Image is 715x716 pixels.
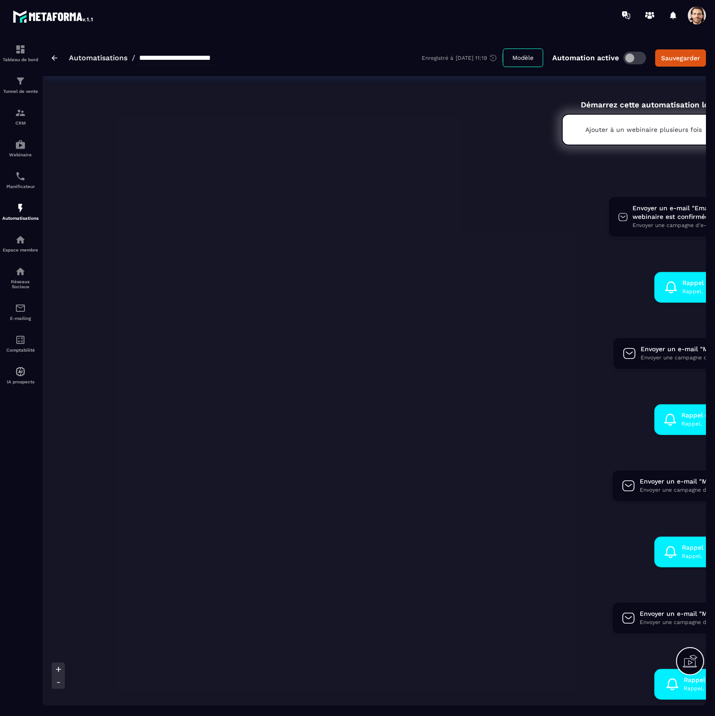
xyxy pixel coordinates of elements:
[13,8,94,24] img: logo
[2,216,39,221] p: Automatisations
[2,121,39,126] p: CRM
[15,266,26,277] img: social-network
[15,334,26,345] img: accountant
[552,53,619,62] p: Automation active
[2,296,39,328] a: emailemailE-mailing
[2,316,39,321] p: E-mailing
[503,48,543,67] button: Modèle
[2,57,39,62] p: Tableau de bord
[2,196,39,227] a: automationsautomationsAutomatisations
[15,366,26,377] img: automations
[422,54,503,62] div: Enregistré à
[2,348,39,353] p: Comptabilité
[15,44,26,55] img: formation
[661,53,700,63] div: Sauvegarder
[15,203,26,213] img: automations
[2,379,39,384] p: IA prospects
[2,37,39,69] a: formationformationTableau de bord
[132,53,135,62] span: /
[2,69,39,101] a: formationformationTunnel de vente
[15,303,26,314] img: email
[2,89,39,94] p: Tunnel de vente
[2,164,39,196] a: schedulerschedulerPlanificateur
[15,234,26,245] img: automations
[15,139,26,150] img: automations
[585,126,702,133] p: Ajouter à un webinaire plusieurs fois
[2,328,39,359] a: accountantaccountantComptabilité
[2,259,39,296] a: social-networksocial-networkRéseaux Sociaux
[69,53,127,62] a: Automatisations
[2,101,39,132] a: formationformationCRM
[2,227,39,259] a: automationsautomationsEspace membre
[655,49,706,67] button: Sauvegarder
[2,247,39,252] p: Espace membre
[15,107,26,118] img: formation
[15,76,26,87] img: formation
[2,279,39,289] p: Réseaux Sociaux
[456,55,487,61] p: [DATE] 11:19
[2,132,39,164] a: automationsautomationsWebinaire
[15,171,26,182] img: scheduler
[2,152,39,157] p: Webinaire
[2,184,39,189] p: Planificateur
[52,55,58,61] img: arrow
